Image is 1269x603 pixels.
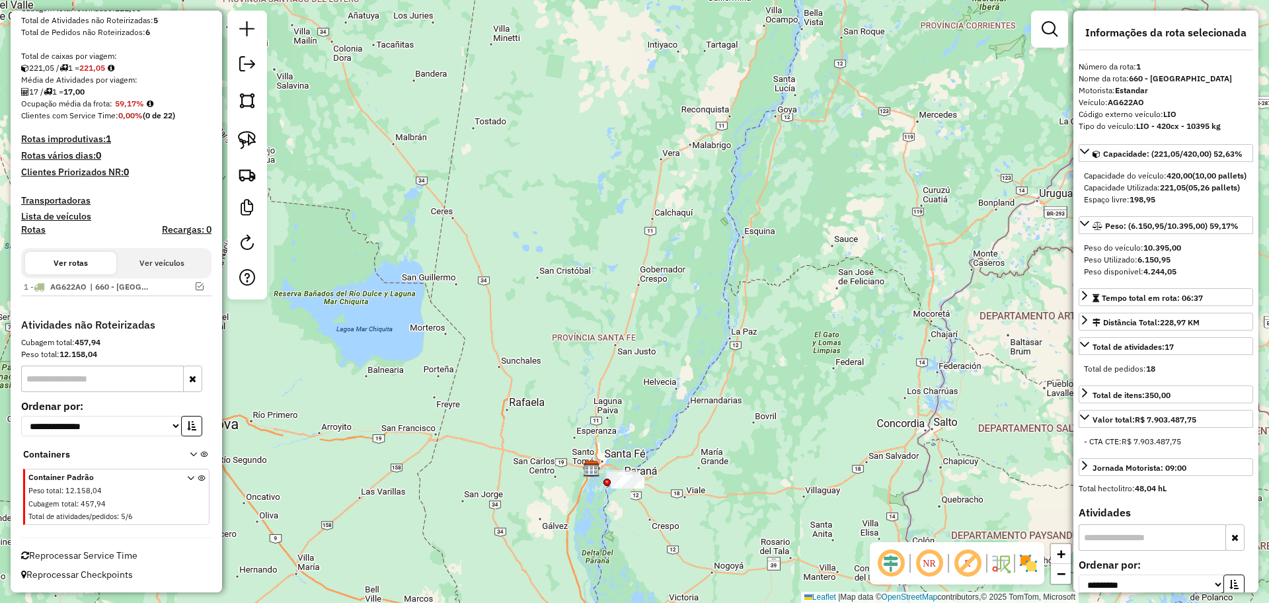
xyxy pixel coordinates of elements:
[238,131,256,149] img: Selecionar atividades - laço
[1115,85,1148,95] strong: Estandar
[875,547,907,579] span: Ocultar deslocamento
[233,160,262,189] a: Criar rota
[1079,85,1253,97] div: Motorista:
[21,569,133,581] span: Reprocessar Checkpoints
[25,252,116,274] button: Ver rotas
[1079,144,1253,162] a: Capacidade: (221,05/420,00) 52,63%
[143,110,175,120] strong: (0 de 22)
[1130,194,1155,204] strong: 198,95
[28,471,171,483] span: Container Padrão
[21,211,211,222] h4: Lista de veículos
[1084,436,1248,448] div: - CTA CTE:
[1036,16,1063,42] a: Exibir filtros
[1079,288,1253,306] a: Tempo total em rota: 06:37
[21,134,211,145] h4: Rotas improdutivas:
[28,486,61,495] span: Peso total
[1146,364,1155,374] strong: 18
[1163,109,1176,119] strong: LIO
[145,27,150,37] strong: 6
[21,150,211,161] h4: Rotas vários dias:
[124,166,129,178] strong: 0
[990,553,1011,574] img: Fluxo de ruas
[1102,293,1203,303] span: Tempo total em rota: 06:37
[153,15,158,25] strong: 5
[162,224,211,235] h4: Recargas: 0
[61,486,63,495] span: :
[121,512,133,521] span: 5/6
[21,62,211,74] div: 221,05 / 1 =
[50,282,87,292] span: AG622AO
[1160,317,1200,327] span: 228,97 KM
[1223,575,1245,595] button: Ordem crescente
[21,86,211,98] div: 17 / 1 =
[21,337,211,348] div: Cubagem total:
[1079,165,1253,211] div: Capacidade: (221,05/420,00) 52,63%
[913,547,945,579] span: Ocultar NR
[21,15,211,26] div: Total de Atividades não Roteirizadas:
[1122,436,1181,446] span: R$ 7.903.487,75
[21,64,29,72] i: Cubagem total roteirizado
[1135,483,1167,493] strong: 48,04 hL
[1093,389,1171,401] div: Total de itens:
[1079,458,1253,476] a: Jornada Motorista: 09:00
[606,472,639,485] div: Atividade não roteirizada - COTO C.I.C.S.A.
[804,592,836,602] a: Leaflet
[21,50,211,62] div: Total de caixas por viagem:
[1079,108,1253,120] div: Código externo veículo:
[21,88,29,96] i: Total de Atividades
[1165,342,1174,352] strong: 17
[1136,121,1221,131] strong: LIO - 420cx - 10395 kg
[1084,243,1181,253] span: Peso do veículo:
[117,512,119,521] span: :
[28,499,77,508] span: Cubagem total
[1051,544,1071,564] a: Zoom in
[1057,565,1065,582] span: −
[24,282,87,292] span: 1 -
[1192,171,1247,181] strong: (10,00 pallets)
[1160,182,1186,192] strong: 221,05
[21,348,211,360] div: Peso total:
[1079,430,1253,453] div: Valor total:R$ 7.903.487,75
[21,319,211,331] h4: Atividades não Roteirizadas
[75,337,100,347] strong: 457,94
[1135,415,1196,424] strong: R$ 7.903.487,75
[196,282,204,290] em: Visualizar rota
[611,475,644,489] div: Atividade não roteirizada - INC S.A.
[1079,313,1253,331] a: Distância Total:228,97 KM
[1093,342,1174,352] span: Total de atividades:
[21,549,137,561] span: Reprocessar Service Time
[801,592,1079,603] div: Map data © contributors,© 2025 TomTom, Microsoft
[21,398,211,414] label: Ordenar por:
[882,592,938,602] a: OpenStreetMap
[63,87,85,97] strong: 17,00
[1079,506,1253,519] h4: Atividades
[1079,216,1253,234] a: Peso: (6.150,95/10.395,00) 59,17%
[116,252,208,274] button: Ver veículos
[1143,266,1176,276] strong: 4.244,05
[21,26,211,38] div: Total de Pedidos não Roteirizados:
[1145,390,1171,400] strong: 350,00
[1079,358,1253,380] div: Total de atividades:17
[1079,385,1253,403] a: Total de itens:350,00
[234,194,260,224] a: Criar modelo
[21,74,211,86] div: Média de Atividades por viagem:
[583,460,600,477] img: SAZ AR Santa Fe - Mino
[1167,171,1192,181] strong: 420,00
[1079,483,1253,495] div: Total hectolitro:
[1084,254,1248,266] div: Peso Utilizado:
[77,499,79,508] span: :
[1051,564,1071,584] a: Zoom out
[952,547,983,579] span: Exibir rótulo
[108,64,114,72] i: Meta Caixas/viagem: 294,28 Diferença: -73,23
[234,51,260,81] a: Exportar sessão
[1079,73,1253,85] div: Nome da rota:
[106,133,111,145] strong: 1
[1079,337,1253,355] a: Total de atividades:17
[1057,545,1065,562] span: +
[234,229,260,259] a: Reroteirizar Sessão
[607,470,640,483] div: Atividade não roteirizada - INC S.A.
[96,149,101,161] strong: 0
[1136,61,1141,71] strong: 1
[838,592,840,602] span: |
[1084,182,1248,194] div: Capacidade Utilizada:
